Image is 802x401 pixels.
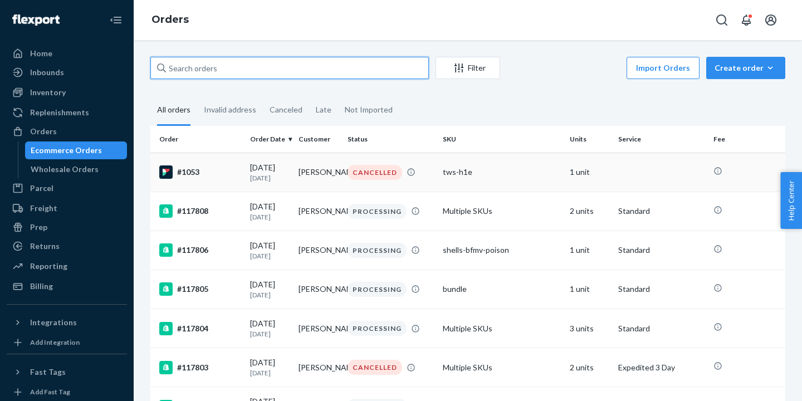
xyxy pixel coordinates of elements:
div: Freight [30,203,57,214]
button: Import Orders [627,57,700,79]
a: Replenishments [7,104,127,121]
input: Search orders [150,57,429,79]
div: shells-bfmv-poison [443,244,561,256]
a: Prep [7,218,127,236]
a: Home [7,45,127,62]
p: [DATE] [250,212,290,222]
a: Inventory [7,84,127,101]
td: 2 units [565,192,614,231]
td: [PERSON_NAME] [294,153,343,192]
a: Orders [7,123,127,140]
div: Not Imported [345,95,393,124]
button: Integrations [7,314,127,331]
div: Fast Tags [30,366,66,378]
th: Service [614,126,709,153]
p: Standard [618,323,705,334]
div: PROCESSING [348,243,407,258]
div: Ecommerce Orders [31,145,102,156]
a: Billing [7,277,127,295]
button: Fast Tags [7,363,127,381]
div: Customer [299,134,338,144]
div: [DATE] [250,279,290,300]
a: Inbounds [7,63,127,81]
div: #117806 [159,243,241,257]
td: 1 unit [565,270,614,309]
img: Flexport logo [12,14,60,26]
td: [PERSON_NAME] [294,309,343,348]
div: [DATE] [250,357,290,378]
th: Order [150,126,246,153]
p: Expedited 3 Day [618,362,705,373]
div: PROCESSING [348,204,407,219]
th: SKU [438,126,565,153]
th: Fee [709,126,785,153]
td: 1 unit [565,153,614,192]
td: Multiple SKUs [438,348,565,387]
td: [PERSON_NAME] [294,231,343,270]
button: Open notifications [735,9,757,31]
div: #117805 [159,282,241,296]
div: Add Fast Tag [30,387,70,397]
a: Add Fast Tag [7,385,127,399]
div: Orders [30,126,57,137]
div: [DATE] [250,318,290,339]
td: 1 unit [565,231,614,270]
td: Multiple SKUs [438,309,565,348]
div: Add Integration [30,338,80,347]
div: CANCELLED [348,165,402,180]
div: PROCESSING [348,321,407,336]
p: Standard [618,244,705,256]
div: [DATE] [250,201,290,222]
div: #117804 [159,322,241,335]
div: Wholesale Orders [31,164,99,175]
div: Parcel [30,183,53,194]
div: Invalid address [204,95,256,124]
div: Canceled [270,95,302,124]
p: [DATE] [250,329,290,339]
a: Ecommerce Orders [25,141,128,159]
div: Inbounds [30,67,64,78]
div: [DATE] [250,240,290,261]
p: [DATE] [250,173,290,183]
td: [PERSON_NAME] [294,192,343,231]
p: [DATE] [250,290,290,300]
div: tws-h1e [443,167,561,178]
a: Parcel [7,179,127,197]
button: Create order [706,57,785,79]
div: Integrations [30,317,77,328]
div: Create order [715,62,777,74]
div: Inventory [30,87,66,98]
div: Home [30,48,52,59]
th: Units [565,126,614,153]
div: #117808 [159,204,241,218]
td: Multiple SKUs [438,192,565,231]
div: #1053 [159,165,241,179]
a: Wholesale Orders [25,160,128,178]
td: 3 units [565,309,614,348]
th: Order Date [246,126,294,153]
div: Returns [30,241,60,252]
button: Help Center [780,172,802,229]
a: Reporting [7,257,127,275]
div: Prep [30,222,47,233]
p: [DATE] [250,251,290,261]
p: Standard [618,206,705,217]
div: Late [316,95,331,124]
div: [DATE] [250,162,290,183]
a: Returns [7,237,127,255]
div: All orders [157,95,190,126]
button: Filter [436,57,500,79]
p: [DATE] [250,368,290,378]
button: Close Navigation [105,9,127,31]
a: Freight [7,199,127,217]
td: [PERSON_NAME] [294,348,343,387]
td: 2 units [565,348,614,387]
button: Open account menu [760,9,782,31]
div: bundle [443,283,561,295]
p: Standard [618,283,705,295]
div: Billing [30,281,53,292]
div: Replenishments [30,107,89,118]
div: #117803 [159,361,241,374]
a: Orders [151,13,189,26]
